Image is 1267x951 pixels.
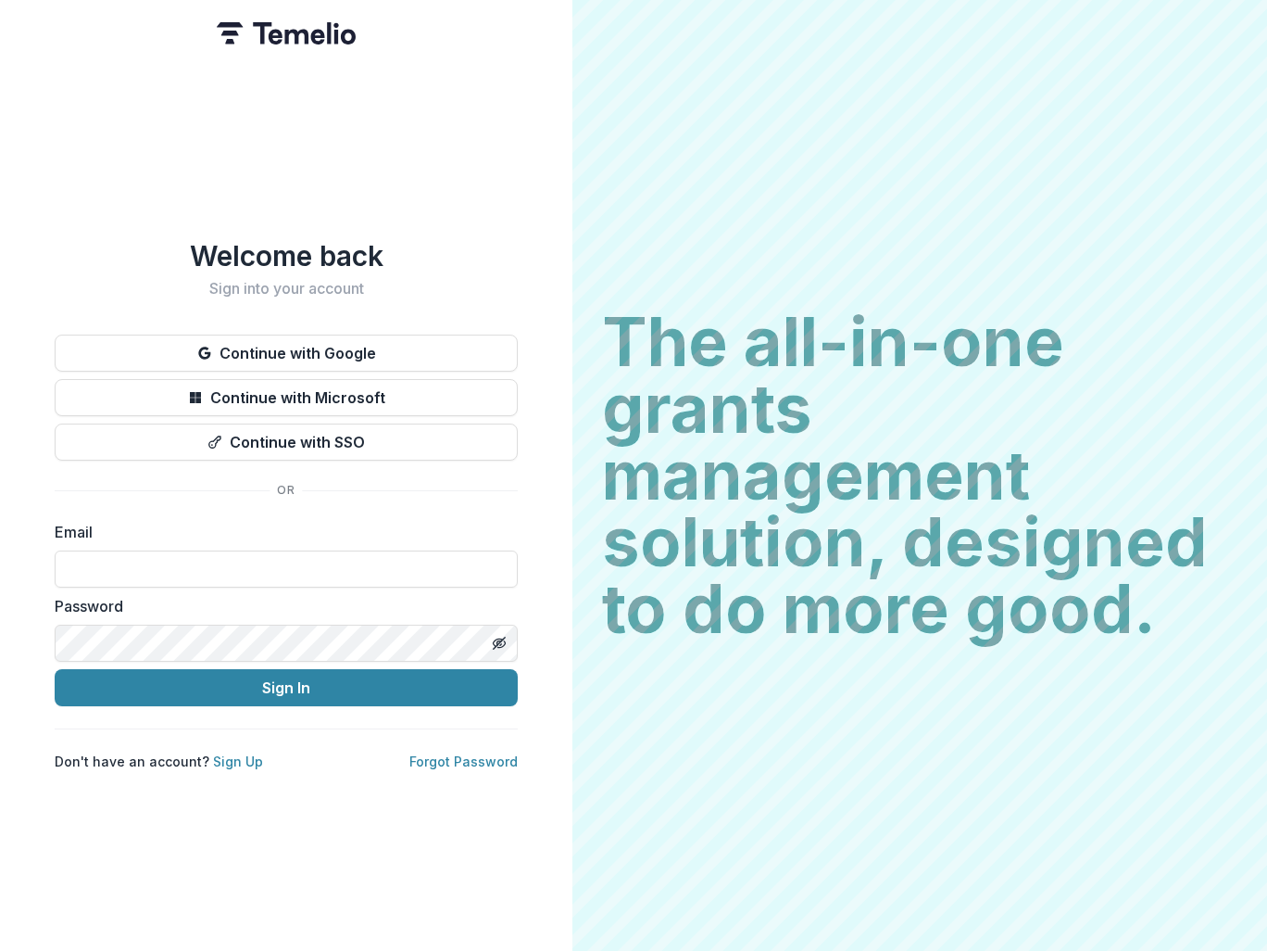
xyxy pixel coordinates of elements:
button: Sign In [55,669,518,706]
p: Don't have an account? [55,752,263,771]
h2: Sign into your account [55,280,518,298]
h1: Welcome back [55,239,518,273]
img: Temelio [217,22,356,44]
a: Sign Up [213,754,263,769]
label: Password [55,595,507,617]
button: Continue with Google [55,335,518,372]
button: Continue with SSO [55,424,518,461]
button: Toggle password visibility [484,628,514,658]
button: Continue with Microsoft [55,379,518,416]
a: Forgot Password [409,754,518,769]
label: Email [55,521,507,543]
